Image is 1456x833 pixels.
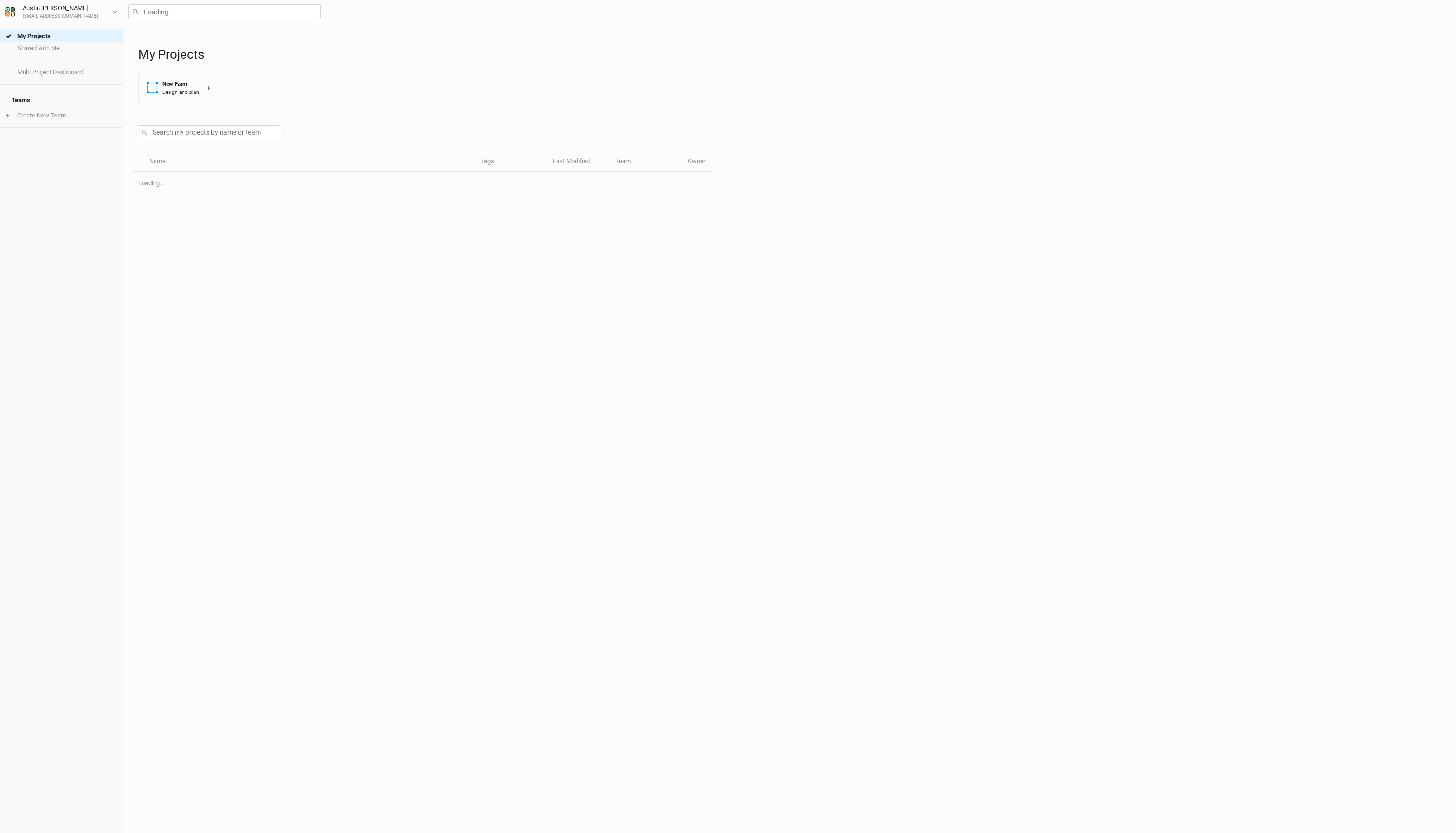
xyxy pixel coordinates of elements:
[6,91,117,110] h4: Teams
[6,112,9,119] span: +
[162,89,199,96] div: Design and plan
[138,74,219,102] button: New FarmDesign and plan+
[682,152,711,172] th: Owner
[128,4,321,19] input: Loading...
[138,47,1446,62] h1: My Projects
[143,152,475,172] th: Name
[5,3,118,20] button: Austin [PERSON_NAME][EMAIL_ADDRESS][DOMAIN_NAME]
[133,172,711,195] td: Loading...
[207,83,211,93] div: +
[137,125,281,140] input: Search my projects by name or team
[475,152,547,172] th: Tags
[23,13,98,20] div: [EMAIL_ADDRESS][DOMAIN_NAME]
[547,152,610,172] th: Last Modified
[610,152,682,172] th: Team
[23,3,98,13] div: Austin [PERSON_NAME]
[162,80,199,88] div: New Farm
